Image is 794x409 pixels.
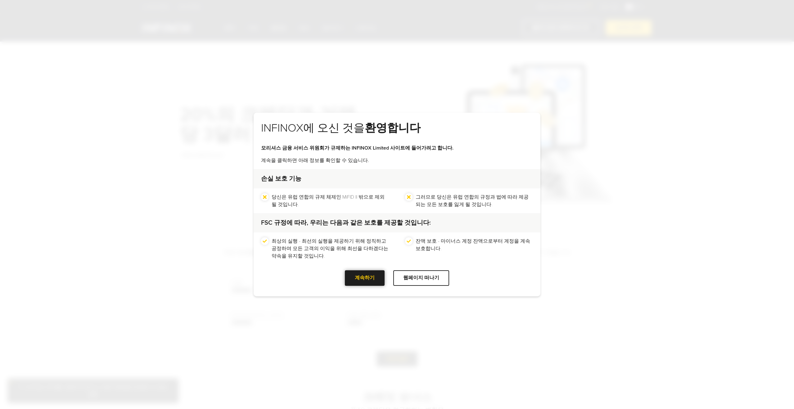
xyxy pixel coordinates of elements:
strong: 모리셔스 금융 서비스 위원회가 규제하는 INFINOX Limited 사이트에 들어가려고 합니다. [261,145,453,151]
li: 잔액 보호 - 마이너스 계정 잔액으로부터 계정을 계속 보호합니다. [416,237,533,260]
li: 그러므로 당신은 유럽 연합의 규정과 법에 따라 제공되는 모든 보호를 잃게 될 것입니다. [416,193,533,208]
strong: 손실 보호 기능 [261,175,301,182]
li: 최상의 실행 - 최선의 실행을 제공하기 위해 정직하고 공정하며 모든 고객의 이익을 위해 최선을 다하겠다는 약속을 유지할 것입니다. [272,237,389,260]
p: 계속을 클릭하면 아래 정보를 확인할 수 있습니다. [261,157,533,164]
strong: FSC 규정에 따라, 우리는 다음과 같은 보호를 제공할 것입니다: [261,219,431,227]
div: 계속하기 [345,270,385,285]
strong: 환영합니다 [365,121,421,135]
li: 당신은 유럽 연합의 규제 체제인 MiFID II 밖으로 제외될 것입니다. [272,193,389,208]
h2: INFINOX에 오신 것을 [261,121,533,144]
div: 웹페이지 떠나기 [393,270,449,285]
